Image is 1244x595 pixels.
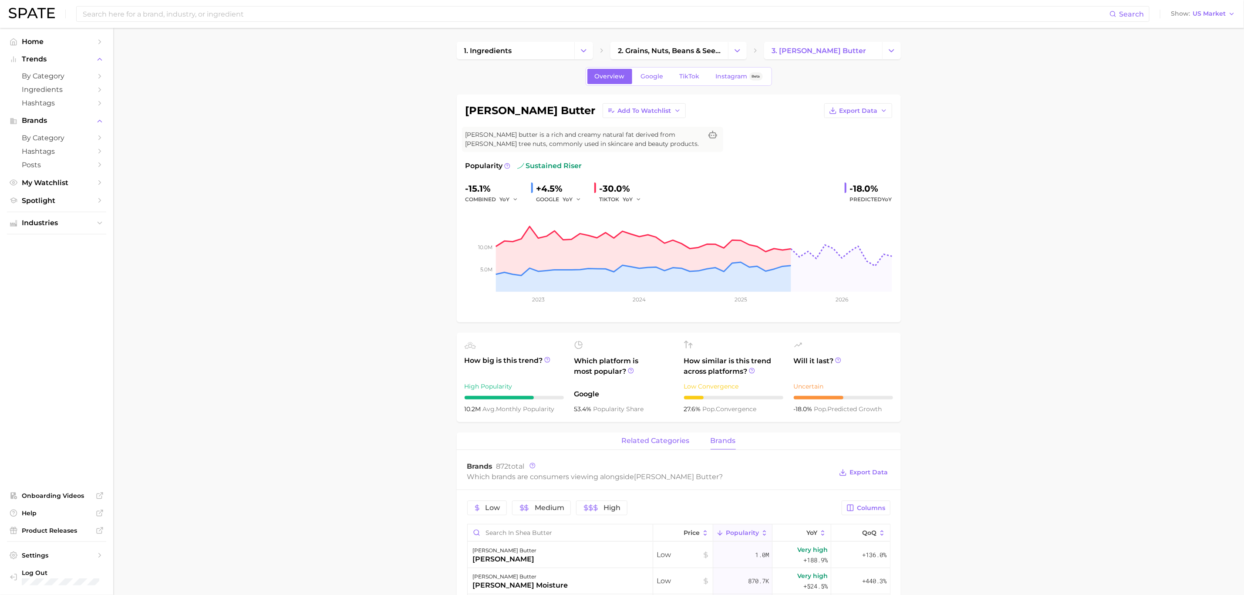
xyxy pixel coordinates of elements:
span: Instagram [716,73,748,80]
button: YoY [500,194,519,205]
span: monthly popularity [483,405,555,413]
div: Uncertain [794,381,893,392]
button: Export Data [837,467,890,479]
span: Columns [857,504,886,512]
div: [PERSON_NAME] moisture [473,580,568,591]
span: Low [657,576,709,586]
span: +188.9% [803,555,828,565]
span: popularity share [593,405,644,413]
span: total [496,462,525,470]
button: Price [653,524,713,541]
span: 872 [496,462,509,470]
div: combined [465,194,524,205]
tspan: 2025 [735,296,747,303]
span: 10.2m [465,405,483,413]
span: Which platform is most popular? [574,356,674,385]
span: Will it last? [794,356,893,377]
span: YoY [563,196,573,203]
span: Very high [797,571,828,581]
span: -18.0% [794,405,814,413]
button: Popularity [713,524,772,541]
img: sustained riser [517,162,524,169]
a: Onboarding Videos [7,489,106,502]
span: 3. [PERSON_NAME] butter [772,47,866,55]
tspan: 2024 [633,296,646,303]
button: Change Category [728,42,747,59]
span: YoY [882,196,892,203]
span: Ingredients [22,85,91,94]
span: Google [641,73,664,80]
span: Beta [752,73,760,80]
div: High Popularity [465,381,564,392]
span: [PERSON_NAME] butter is a rich and creamy natural fat derived from [PERSON_NAME] tree nuts, commo... [465,130,702,149]
a: TikTok [672,69,707,84]
div: [PERSON_NAME] butter [473,545,537,556]
abbr: popularity index [814,405,828,413]
span: Medium [535,504,564,511]
span: How similar is this trend across platforms? [684,356,783,377]
input: Search in shea butter [468,524,653,541]
span: related categories [622,437,690,445]
a: Home [7,35,106,48]
div: -30.0% [600,182,647,196]
a: Help [7,507,106,520]
span: +524.5% [803,581,828,592]
div: -18.0% [850,182,892,196]
span: Price [684,529,700,536]
span: +136.0% [863,550,887,560]
button: YoY [623,194,642,205]
span: High [604,504,621,511]
span: Low [657,550,709,560]
a: 2. grains, nuts, beans & seeds products [610,42,728,59]
button: YoY [563,194,582,205]
a: Product Releases [7,524,106,537]
span: brands [711,437,736,445]
a: Spotlight [7,194,106,207]
button: Brands [7,114,106,127]
a: Google [634,69,671,84]
span: Export Data [850,469,888,476]
span: 53.4% [574,405,593,413]
span: US Market [1193,11,1226,16]
span: YoY [806,529,817,536]
div: Low Convergence [684,381,783,392]
span: Google [574,389,674,399]
span: +440.3% [863,576,887,586]
span: 1.0m [755,550,769,560]
a: Settings [7,549,106,562]
a: Ingredients [7,83,106,96]
div: 5 / 10 [794,396,893,399]
tspan: 2026 [836,296,848,303]
a: Posts [7,158,106,172]
a: by Category [7,69,106,83]
button: Change Category [574,42,593,59]
span: Trends [22,55,91,63]
span: Low [485,504,500,511]
span: Show [1171,11,1190,16]
button: YoY [772,524,831,541]
button: Industries [7,216,106,230]
span: convergence [703,405,757,413]
span: Home [22,37,91,46]
span: Export Data [839,107,878,115]
span: My Watchlist [22,179,91,187]
div: 7 / 10 [465,396,564,399]
span: Spotlight [22,196,91,205]
button: [PERSON_NAME] butter[PERSON_NAME] moistureLow870.7kVery high+524.5%+440.3% [468,568,890,594]
span: by Category [22,72,91,80]
div: Which brands are consumers viewing alongside ? [467,471,833,483]
span: 2. grains, nuts, beans & seeds products [618,47,721,55]
span: [PERSON_NAME] butter [634,473,719,481]
button: ShowUS Market [1169,8,1237,20]
span: 870.7k [748,576,769,586]
span: TikTok [680,73,700,80]
span: Product Releases [22,527,91,534]
button: Trends [7,53,106,66]
a: by Category [7,131,106,145]
span: Brands [467,462,493,470]
a: My Watchlist [7,176,106,189]
span: Popularity [726,529,759,536]
span: Popularity [465,161,503,171]
a: 3. [PERSON_NAME] butter [764,42,882,59]
span: Posts [22,161,91,169]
